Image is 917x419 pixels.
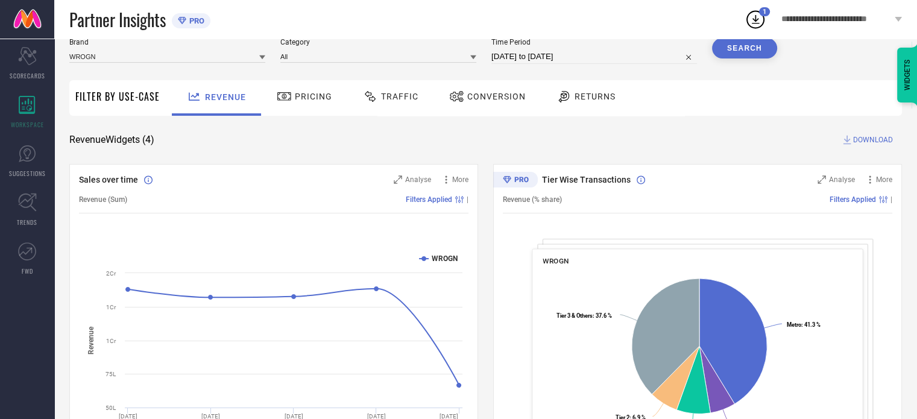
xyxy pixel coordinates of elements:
span: DOWNLOAD [853,134,893,146]
span: Revenue (Sum) [79,195,127,204]
text: 1Cr [106,338,116,344]
span: | [890,195,892,204]
span: Revenue Widgets ( 4 ) [69,134,154,146]
span: Tier Wise Transactions [542,175,631,184]
span: Brand [69,38,265,46]
tspan: Revenue [87,326,95,354]
span: | [467,195,468,204]
span: Time Period [491,38,697,46]
span: More [452,175,468,184]
svg: Zoom [818,175,826,184]
text: : 41.3 % [787,321,821,328]
span: More [876,175,892,184]
span: Analyse [405,175,431,184]
span: Revenue (% share) [503,195,562,204]
input: Select time period [491,49,697,64]
span: PRO [186,16,204,25]
div: Open download list [745,8,766,30]
span: WORKSPACE [11,120,44,129]
span: Pricing [295,92,332,101]
span: WROGN [543,257,569,265]
text: WROGN [432,254,458,263]
span: Filters Applied [830,195,876,204]
span: Returns [575,92,616,101]
svg: Zoom [394,175,402,184]
span: Sales over time [79,175,138,184]
span: 1 [763,8,766,16]
span: Category [280,38,476,46]
text: 75L [106,371,116,377]
button: Search [712,38,777,58]
span: Traffic [381,92,418,101]
text: : 37.6 % [556,312,611,318]
text: 1Cr [106,304,116,310]
span: TRENDS [17,218,37,227]
span: FWD [22,266,33,276]
span: Conversion [467,92,526,101]
span: Revenue [205,92,246,102]
span: SUGGESTIONS [9,169,46,178]
span: SCORECARDS [10,71,45,80]
span: Filter By Use-Case [75,89,160,104]
text: 2Cr [106,270,116,277]
span: Analyse [829,175,855,184]
span: Partner Insights [69,7,166,32]
tspan: Tier 3 & Others [556,312,592,318]
tspan: Metro [787,321,801,328]
span: Filters Applied [406,195,452,204]
text: 50L [106,405,116,411]
div: Premium [493,172,538,190]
